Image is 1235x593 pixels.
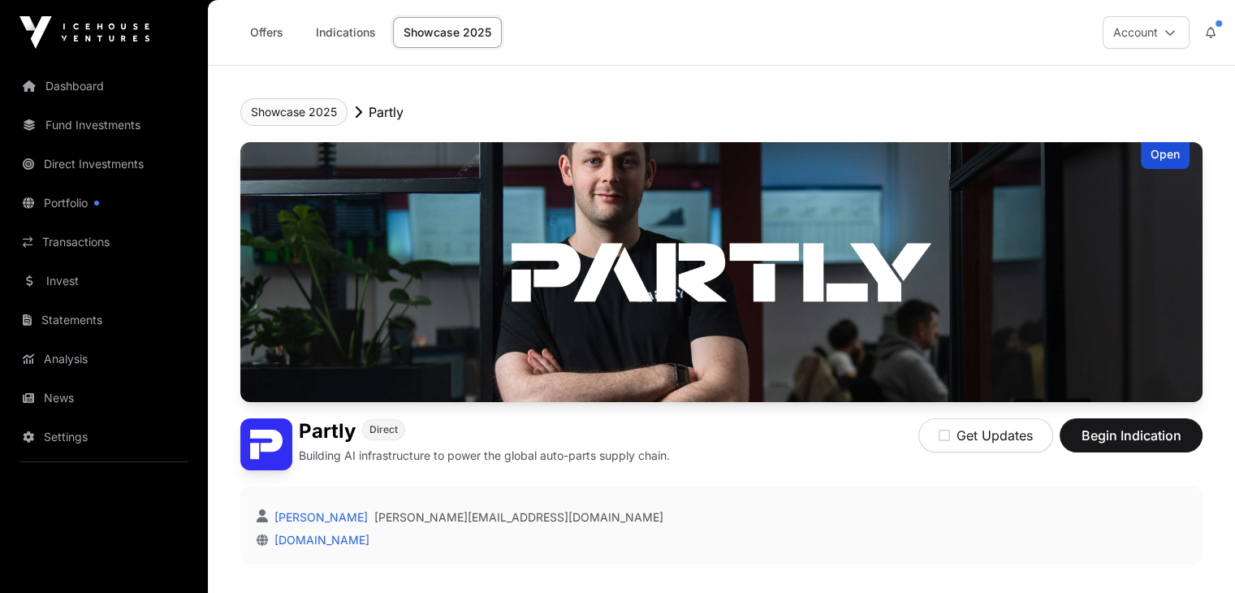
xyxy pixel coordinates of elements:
a: News [13,380,195,416]
a: [DOMAIN_NAME] [268,533,369,547]
h1: Partly [299,418,356,444]
a: Fund Investments [13,107,195,143]
p: Partly [369,102,404,122]
a: Transactions [13,224,195,260]
a: Showcase 2025 [393,17,502,48]
a: Invest [13,263,195,299]
div: Open [1141,142,1190,169]
img: Icehouse Ventures Logo [19,16,149,49]
span: Direct [369,423,398,436]
a: Portfolio [13,185,195,221]
a: Analysis [13,341,195,377]
button: Showcase 2025 [240,98,348,126]
a: Direct Investments [13,146,195,182]
img: Partly [240,418,292,470]
a: Statements [13,302,195,338]
a: Begin Indication [1060,435,1203,451]
iframe: Chat Widget [1154,515,1235,593]
button: Account [1103,16,1190,49]
a: Indications [305,17,386,48]
button: Get Updates [918,418,1053,452]
button: Begin Indication [1060,418,1203,452]
a: [PERSON_NAME] [271,510,368,524]
a: Dashboard [13,68,195,104]
a: Settings [13,419,195,455]
a: Offers [234,17,299,48]
a: [PERSON_NAME][EMAIL_ADDRESS][DOMAIN_NAME] [374,509,663,526]
p: Building AI infrastructure to power the global auto-parts supply chain. [299,448,670,464]
img: Partly [240,142,1203,402]
span: Begin Indication [1080,426,1182,445]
